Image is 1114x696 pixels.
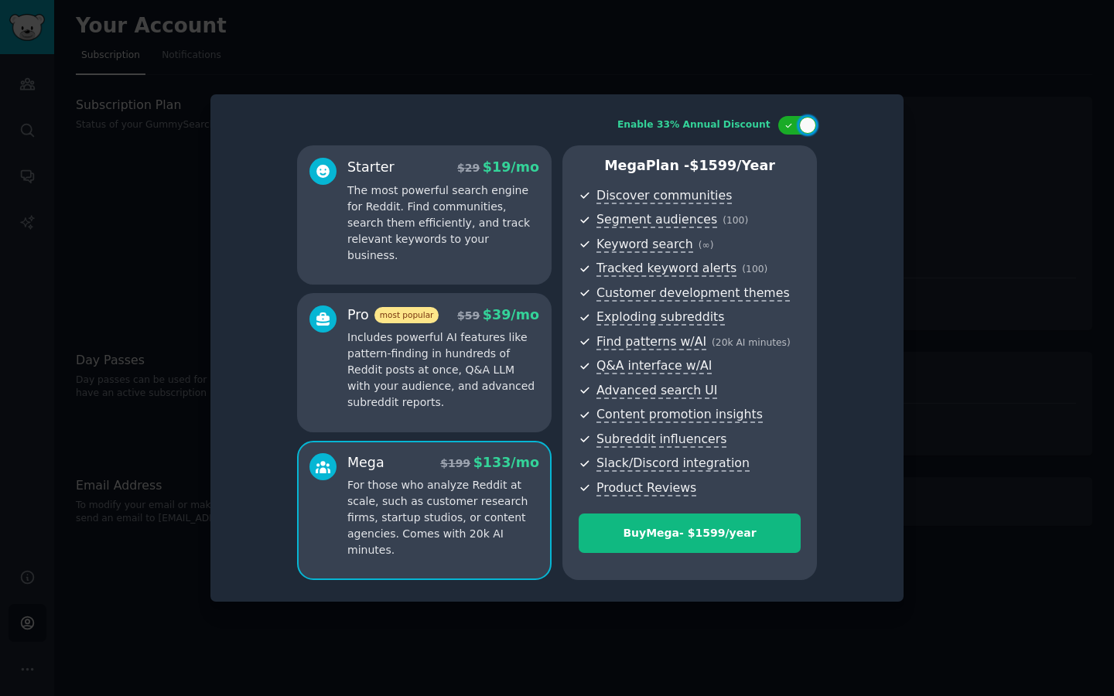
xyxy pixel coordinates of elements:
span: ( 20k AI minutes ) [712,337,791,348]
span: Subreddit influencers [596,432,726,448]
div: Starter [347,158,395,177]
span: Segment audiences [596,212,717,228]
p: Includes powerful AI features like pattern-finding in hundreds of Reddit posts at once, Q&A LLM w... [347,329,539,411]
span: Q&A interface w/AI [596,358,712,374]
span: $ 29 [457,162,480,174]
p: For those who analyze Reddit at scale, such as customer research firms, startup studios, or conte... [347,477,539,558]
span: $ 1599 /year [689,158,775,173]
span: Discover communities [596,188,732,204]
span: ( ∞ ) [699,240,714,251]
span: most popular [374,307,439,323]
span: $ 199 [440,457,470,469]
span: $ 133 /mo [473,455,539,470]
p: The most powerful search engine for Reddit. Find communities, search them efficiently, and track ... [347,183,539,264]
button: BuyMega- $1599/year [579,513,801,553]
span: Content promotion insights [596,407,763,423]
p: Mega Plan - [579,156,801,176]
span: Customer development themes [596,285,790,302]
span: Exploding subreddits [596,309,724,326]
span: Slack/Discord integration [596,455,750,472]
span: Product Reviews [596,480,696,496]
span: Advanced search UI [596,383,717,399]
span: Keyword search [596,237,693,253]
span: $ 39 /mo [483,307,539,322]
div: Enable 33% Annual Discount [617,118,771,132]
span: Tracked keyword alerts [596,261,736,277]
span: $ 19 /mo [483,159,539,175]
span: ( 100 ) [723,215,748,226]
span: $ 59 [457,309,480,322]
div: Pro [347,305,439,325]
div: Buy Mega - $ 1599 /year [579,525,800,541]
span: ( 100 ) [742,264,767,275]
span: Find patterns w/AI [596,334,706,350]
div: Mega [347,453,384,473]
